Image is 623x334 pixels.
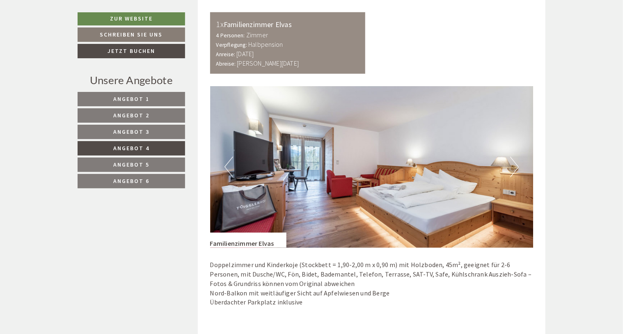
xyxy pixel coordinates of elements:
[210,86,534,248] img: image
[78,44,185,58] a: Jetzt buchen
[78,73,185,88] div: Unsere Angebote
[113,161,149,168] span: Angebot 5
[13,40,130,46] small: 19:09
[113,128,149,135] span: Angebot 3
[78,12,185,25] a: Zur Website
[510,157,519,177] button: Next
[224,157,233,177] button: Previous
[216,51,236,58] small: Anreise:
[7,23,134,48] div: Guten Tag, wie können wir Ihnen helfen?
[113,112,149,119] span: Angebot 2
[246,31,268,39] b: Zimmer
[248,40,283,48] b: Halbpension
[274,216,323,231] button: Senden
[216,41,247,48] small: Verpflegung:
[113,177,149,185] span: Angebot 6
[13,24,130,31] div: [GEOGRAPHIC_DATA]
[216,32,245,39] small: 4 Personen:
[216,60,236,67] small: Abreise:
[113,95,149,103] span: Angebot 1
[210,233,286,248] div: Familienzimmer Elvas
[78,27,185,42] a: Schreiben Sie uns
[216,19,224,29] b: 1x
[210,260,534,307] p: Doppelzimmer und Kinderkoje (Stockbett = 1,90-2,00 m x 0,90 m) mit Holzboden, 45m², geeignet für ...
[113,144,149,152] span: Angebot 4
[147,7,176,21] div: [DATE]
[237,59,299,67] b: [PERSON_NAME][DATE]
[216,18,360,30] div: Familienzimmer Elvas
[236,50,254,58] b: [DATE]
